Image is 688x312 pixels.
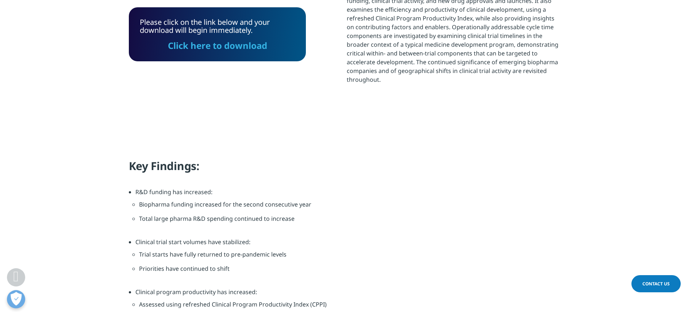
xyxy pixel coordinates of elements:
li: Biopharma funding increased for the second consecutive year [139,200,556,214]
button: Open Preferences [7,290,25,308]
a: Click here to download [168,39,267,51]
a: Contact Us [631,275,681,292]
div: Please click on the link below and your download will begin immediately. [140,18,295,50]
li: Total large pharma R&D spending continued to increase [139,214,556,228]
span: Contact Us [642,281,670,287]
li: Priorities have continued to shift [139,264,556,278]
li: R&D funding has increased: [135,188,560,238]
li: Trial starts have fully returned to pre-pandemic levels [139,250,556,264]
li: Clinical trial start volumes have stabilized: [135,238,560,288]
h4: Key Findings: [129,159,560,179]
